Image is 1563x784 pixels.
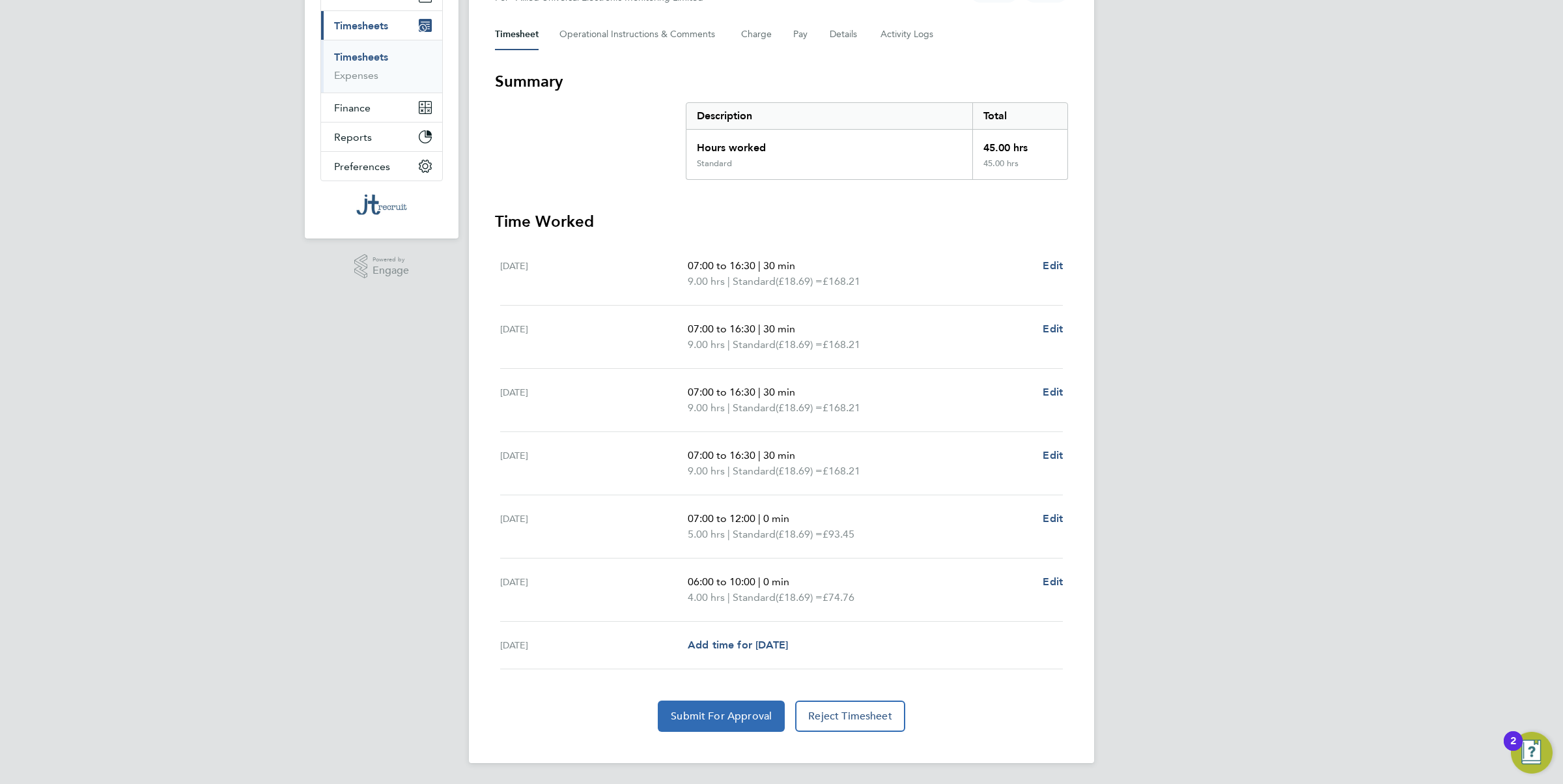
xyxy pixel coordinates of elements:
span: Standard [733,337,776,353]
span: 30 min [763,449,795,461]
div: [DATE] [500,574,688,605]
span: | [727,528,730,540]
span: £74.76 [823,591,854,603]
div: Total [972,103,1067,129]
span: Standard [733,274,776,289]
button: Preferences [321,152,442,181]
span: Preferences [334,160,390,173]
span: Add time for [DATE] [688,639,788,651]
button: Timesheets [321,11,442,40]
a: Go to home page [320,194,443,215]
span: 07:00 to 16:30 [688,323,755,335]
a: Edit [1043,511,1063,527]
span: 06:00 to 10:00 [688,575,755,588]
section: Timesheet [495,71,1068,732]
span: (£18.69) = [776,528,823,540]
a: Add time for [DATE] [688,637,788,653]
span: 07:00 to 12:00 [688,512,755,525]
div: [DATE] [500,637,688,653]
span: | [727,465,730,477]
span: £168.21 [823,275,860,287]
span: 07:00 to 16:30 [688,449,755,461]
span: Reports [334,131,372,143]
span: Edit [1043,449,1063,461]
button: Open Resource Center, 2 new notifications [1511,732,1553,774]
span: Standard [733,400,776,416]
span: 5.00 hrs [688,528,725,540]
button: Activity Logs [880,19,935,50]
span: | [758,323,761,335]
span: | [758,386,761,398]
span: 07:00 to 16:30 [688,259,755,272]
div: Standard [697,158,732,169]
div: 45.00 hrs [972,130,1067,158]
a: Expenses [334,69,378,81]
span: Reject Timesheet [808,710,892,723]
div: Hours worked [686,130,972,158]
span: 9.00 hrs [688,401,725,414]
span: 4.00 hrs [688,591,725,603]
span: Standard [733,590,776,605]
span: Powered by [373,254,409,265]
span: Timesheets [334,20,388,32]
button: Details [830,19,860,50]
a: Edit [1043,258,1063,274]
button: Finance [321,93,442,122]
a: Edit [1043,385,1063,400]
span: Edit [1043,575,1063,588]
div: [DATE] [500,511,688,542]
span: 30 min [763,259,795,272]
button: Reject Timesheet [795,701,905,732]
span: | [727,591,730,603]
a: Edit [1043,448,1063,463]
span: 07:00 to 16:30 [688,386,755,398]
div: [DATE] [500,321,688,353]
span: 9.00 hrs [688,275,725,287]
button: Charge [741,19,772,50]
span: (£18.69) = [776,465,823,477]
span: (£18.69) = [776,338,823,351]
span: Edit [1043,323,1063,335]
span: £168.21 [823,465,860,477]
button: Pay [793,19,809,50]
span: Edit [1043,386,1063,398]
span: Edit [1043,512,1063,525]
div: [DATE] [500,258,688,289]
span: Engage [373,265,409,276]
div: [DATE] [500,385,688,416]
button: Operational Instructions & Comments [559,19,720,50]
span: 9.00 hrs [688,465,725,477]
span: | [758,449,761,461]
span: (£18.69) = [776,401,823,414]
span: 0 min [763,512,789,525]
span: 9.00 hrs [688,338,725,351]
span: | [758,512,761,525]
div: [DATE] [500,448,688,479]
span: 30 min [763,323,795,335]
span: Standard [733,463,776,479]
div: Timesheets [321,40,442,93]
a: Edit [1043,574,1063,590]
span: Edit [1043,259,1063,272]
span: | [758,575,761,588]
span: Submit For Approval [671,710,772,723]
span: | [727,275,730,287]
div: Description [686,103,972,129]
span: | [727,338,730,351]
span: £93.45 [823,528,854,540]
a: Timesheets [334,51,388,63]
button: Submit For Approval [658,701,785,732]
button: Timesheet [495,19,539,50]
span: £168.21 [823,338,860,351]
a: Powered byEngage [354,254,410,279]
span: (£18.69) = [776,591,823,603]
span: | [727,401,730,414]
span: 0 min [763,575,789,588]
span: (£18.69) = [776,275,823,287]
img: jtrecruit-logo-retina.png [356,194,406,215]
h3: Summary [495,71,1068,92]
span: Finance [334,102,371,114]
div: Summary [686,102,1068,180]
span: Standard [733,527,776,542]
span: | [758,259,761,272]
